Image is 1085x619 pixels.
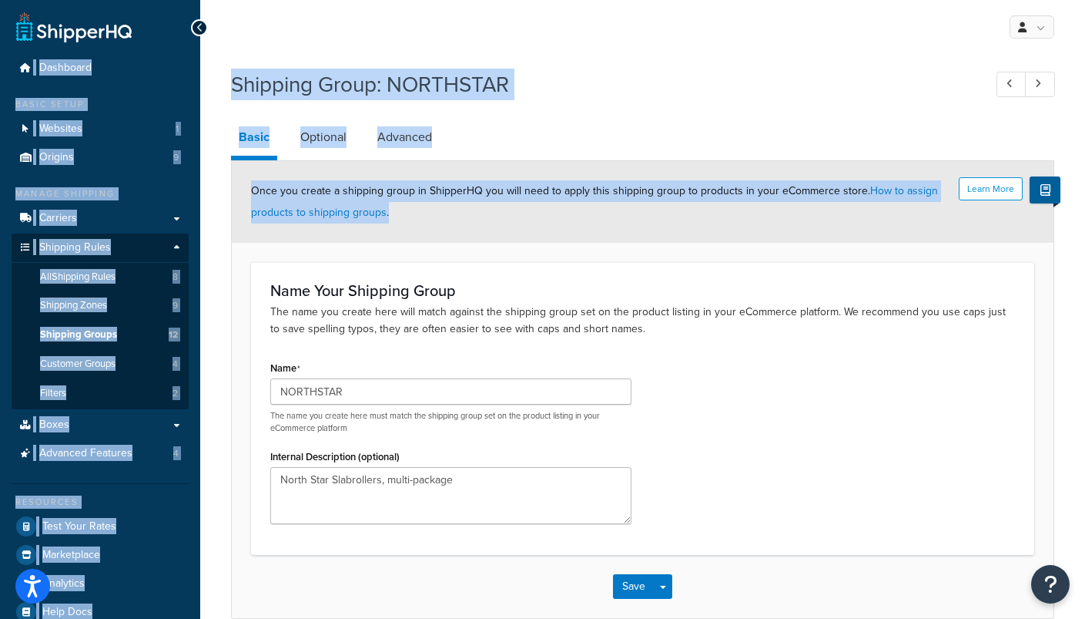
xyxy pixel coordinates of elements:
span: Websites [39,123,82,136]
a: Customer Groups4 [12,350,189,378]
li: Advanced Features [12,439,189,468]
h1: Shipping Group: NORTHSTAR [231,69,968,99]
span: Once you create a shipping group in ShipperHQ you will need to apply this shipping group to produ... [251,183,938,220]
span: Advanced Features [39,447,132,460]
span: 2 [172,387,178,400]
li: Shipping Rules [12,234,189,409]
li: Shipping Groups [12,321,189,349]
li: Shipping Zones [12,291,189,320]
a: Advanced Features4 [12,439,189,468]
span: Carriers [39,212,77,225]
span: Shipping Groups [40,328,117,341]
div: Resources [12,496,189,509]
span: 4 [173,447,179,460]
p: The name you create here will match against the shipping group set on the product listing in your... [270,304,1015,338]
button: Learn More [959,177,1023,200]
span: All Shipping Rules [40,271,116,284]
div: Basic Setup [12,98,189,111]
a: Previous Record [996,72,1026,97]
span: Shipping Zones [40,299,107,312]
a: AllShipping Rules8 [12,263,189,291]
a: Optional [293,119,354,156]
span: Shipping Rules [39,241,111,254]
button: Save [613,574,655,599]
li: Websites [12,115,189,143]
span: Customer Groups [40,358,116,371]
a: Filters2 [12,379,189,408]
a: Shipping Zones9 [12,291,189,320]
span: 1 [176,123,179,136]
a: Next Record [1025,72,1055,97]
a: Dashboard [12,54,189,82]
span: Marketplace [42,549,100,562]
span: 9 [172,299,178,312]
h3: Name Your Shipping Group [270,282,1015,299]
span: Help Docs [42,606,92,619]
a: Shipping Groups12 [12,321,189,349]
span: Origins [39,151,74,164]
a: Test Your Rates [12,513,189,540]
span: 4 [172,358,178,371]
div: Manage Shipping [12,187,189,200]
li: Origins [12,143,189,172]
span: Test Your Rates [42,520,116,533]
a: Basic [231,119,277,160]
span: Dashboard [39,62,92,75]
textarea: North Star Slabrollers, multi-package [270,467,631,524]
a: Shipping Rules [12,234,189,262]
a: Carriers [12,204,189,233]
a: Boxes [12,411,189,439]
a: Origins9 [12,143,189,172]
span: Boxes [39,419,69,432]
span: Analytics [42,577,85,590]
button: Open Resource Center [1031,565,1070,604]
li: Customer Groups [12,350,189,378]
a: Marketplace [12,541,189,569]
a: Websites1 [12,115,189,143]
span: Filters [40,387,66,400]
span: 8 [172,271,178,284]
span: 9 [173,151,179,164]
label: Internal Description (optional) [270,451,400,463]
button: Show Help Docs [1030,177,1060,204]
a: Advanced [370,119,440,156]
label: Name [270,362,300,375]
a: Analytics [12,570,189,597]
p: The name you create here must match the shipping group set on the product listing in your eCommer... [270,410,631,434]
span: 12 [169,328,178,341]
li: Filters [12,379,189,408]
